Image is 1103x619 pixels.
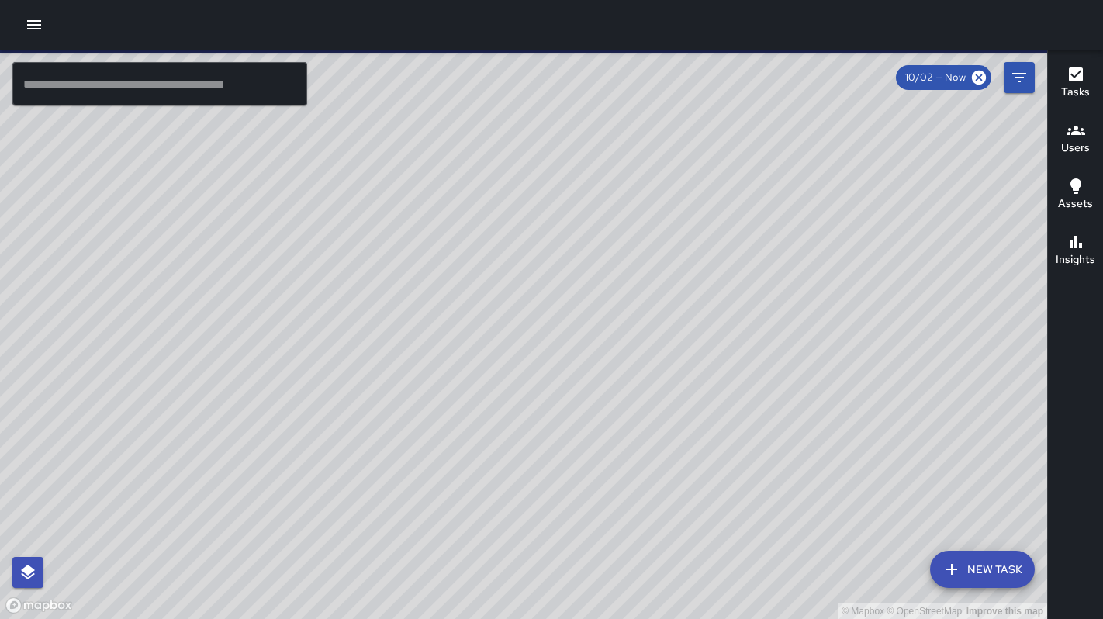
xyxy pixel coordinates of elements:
h6: Users [1061,140,1090,157]
h6: Assets [1058,195,1093,213]
button: Tasks [1048,56,1103,112]
h6: Insights [1056,251,1095,268]
span: 10/02 — Now [896,70,975,85]
div: 10/02 — Now [896,65,991,90]
button: Assets [1048,168,1103,223]
button: Users [1048,112,1103,168]
h6: Tasks [1061,84,1090,101]
button: Filters [1004,62,1035,93]
button: Insights [1048,223,1103,279]
button: New Task [930,551,1035,588]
